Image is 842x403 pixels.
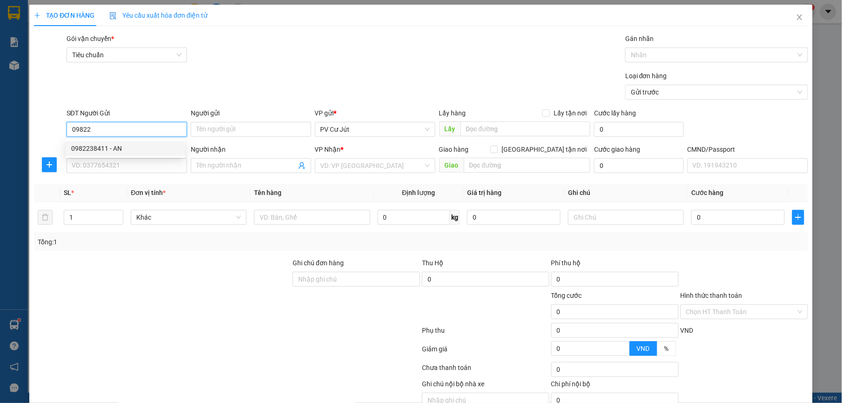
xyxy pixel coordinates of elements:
[66,141,185,156] div: 0982238411 - AN
[109,12,117,20] img: icon
[191,108,311,118] div: Người gửi
[681,327,694,334] span: VND
[467,210,561,225] input: 0
[439,158,464,173] span: Giao
[72,48,181,62] span: Tiêu chuẩn
[625,35,654,42] label: Gán nhãn
[450,210,460,225] span: kg
[637,345,650,352] span: VND
[796,13,803,21] span: close
[136,210,241,224] span: Khác
[664,345,669,352] span: %
[787,5,813,31] button: Close
[594,109,636,117] label: Cước lấy hàng
[594,122,683,137] input: Cước lấy hàng
[293,259,344,267] label: Ghi chú đơn hàng
[464,158,591,173] input: Dọc đường
[551,258,679,272] div: Phí thu hộ
[191,144,311,154] div: Người nhận
[321,122,430,136] span: PV Cư Jút
[71,143,179,154] div: 0982238411 - AN
[421,363,550,379] div: Chưa thanh toán
[315,146,341,153] span: VP Nhận
[38,237,325,247] div: Tổng: 1
[131,189,166,196] span: Đơn vị tính
[793,214,804,221] span: plus
[42,157,57,172] button: plus
[254,210,370,225] input: VD: Bàn, Ghế
[38,210,53,225] button: delete
[594,158,683,173] input: Cước giao hàng
[421,344,550,360] div: Giảm giá
[34,12,94,19] span: TẠO ĐƠN HÀNG
[439,109,466,117] span: Lấy hàng
[402,189,435,196] span: Định lượng
[254,189,281,196] span: Tên hàng
[315,108,435,118] div: VP gửi
[64,189,71,196] span: SL
[34,12,40,19] span: plus
[42,161,56,168] span: plus
[625,72,667,80] label: Loại đơn hàng
[422,259,443,267] span: Thu Hộ
[594,146,640,153] label: Cước giao hàng
[564,184,688,202] th: Ghi chú
[293,272,420,287] input: Ghi chú đơn hàng
[421,325,550,342] div: Phụ thu
[551,379,679,393] div: Chi phí nội bộ
[681,292,742,299] label: Hình thức thanh toán
[422,379,549,393] div: Ghi chú nội bộ nhà xe
[550,108,590,118] span: Lấy tận nơi
[551,292,582,299] span: Tổng cước
[691,189,723,196] span: Cước hàng
[109,12,207,19] span: Yêu cầu xuất hóa đơn điện tử
[568,210,684,225] input: Ghi Chú
[631,85,802,99] span: Gửi trước
[467,189,501,196] span: Giá trị hàng
[67,108,187,118] div: SĐT Người Gửi
[461,121,591,136] input: Dọc đường
[439,121,461,136] span: Lấy
[298,162,306,169] span: user-add
[67,35,114,42] span: Gói vận chuyển
[792,210,804,225] button: plus
[688,144,808,154] div: CMND/Passport
[439,146,469,153] span: Giao hàng
[498,144,590,154] span: [GEOGRAPHIC_DATA] tận nơi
